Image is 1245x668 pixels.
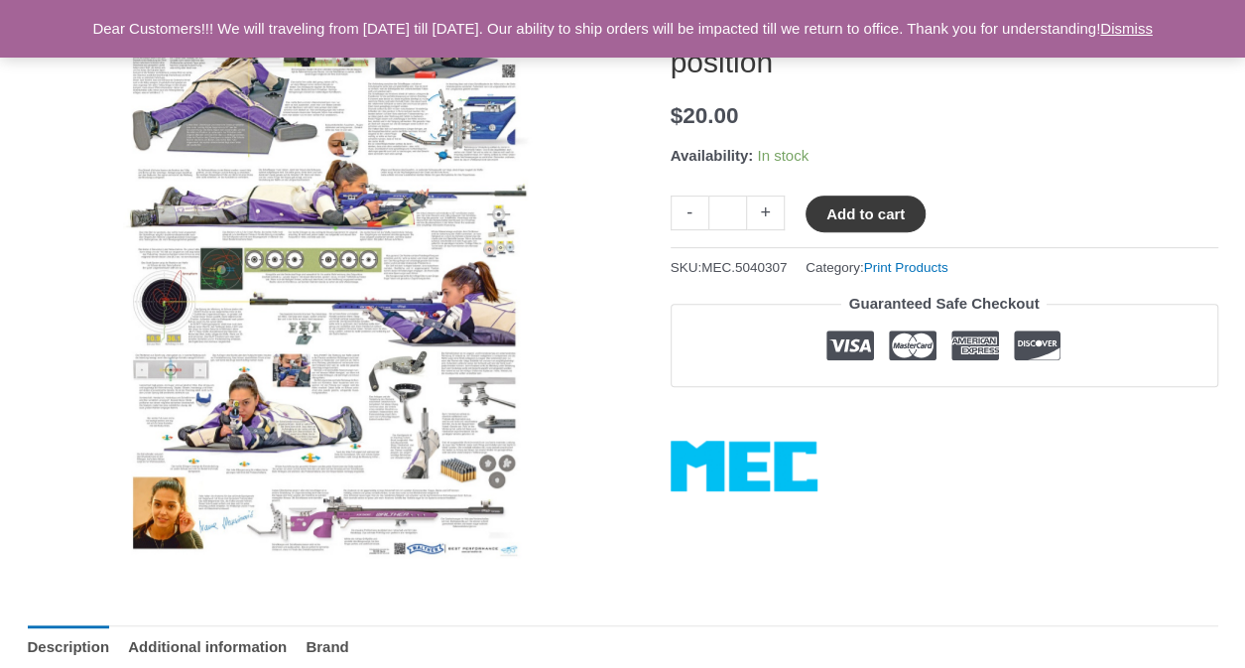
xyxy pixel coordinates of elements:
a: Dismiss [1100,20,1153,37]
legend: Guaranteed Safe Checkout [841,290,1048,318]
input: Product quantity [708,196,747,230]
a: Description [28,625,110,668]
a: - [671,196,708,230]
span: $ [671,103,684,128]
a: Additional information [128,625,287,668]
span: SKU: [671,255,788,280]
span: In stock [757,147,809,164]
a: Brand [306,625,348,668]
span: MEC.5040307 [701,260,787,275]
a: MEC [671,441,817,491]
iframe: Customer reviews powered by Trustpilot [671,402,1218,426]
bdi: 20.00 [671,103,739,128]
a: Print Products [864,260,948,275]
a: + [747,196,785,230]
span: Category: [806,255,947,280]
span: Availability: [671,147,754,164]
button: Add to cart [806,196,926,232]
